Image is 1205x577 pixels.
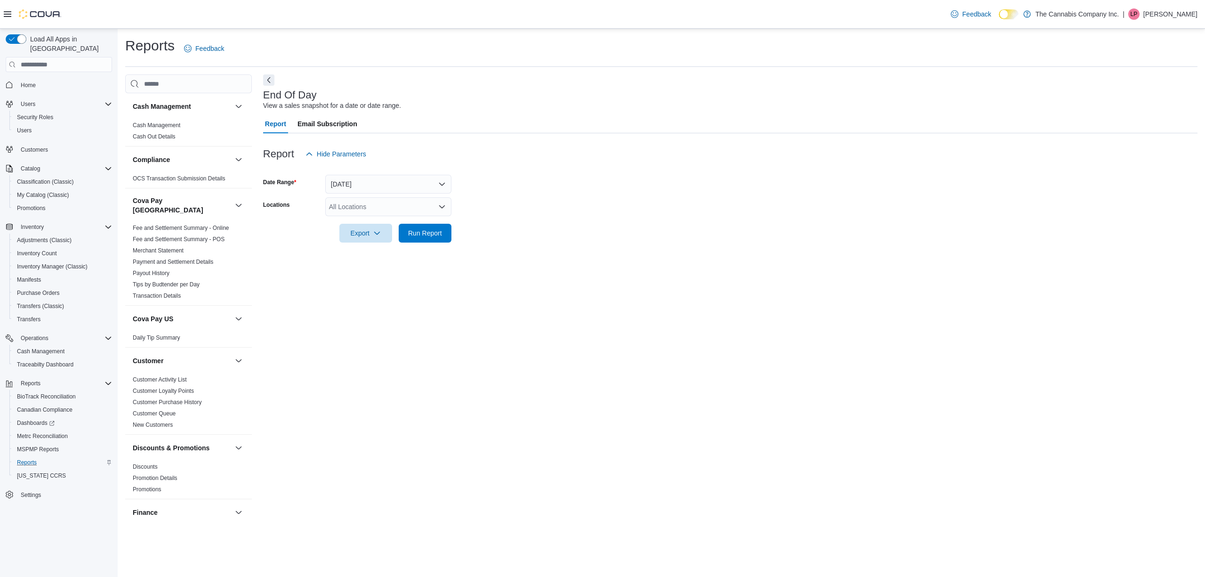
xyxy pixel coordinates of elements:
a: Inventory Manager (Classic) [13,261,91,272]
span: Canadian Compliance [17,406,72,414]
span: Transfers (Classic) [13,301,112,312]
span: Inventory [17,221,112,233]
span: Tips by Budtender per Day [133,281,200,288]
span: Hide Parameters [317,149,366,159]
button: Open list of options [438,203,446,211]
span: Customers [21,146,48,154]
button: Purchase Orders [9,286,116,300]
button: Next [263,74,274,86]
h3: End Of Day [263,89,317,101]
span: LP [1131,8,1138,20]
h3: Compliance [133,155,170,164]
a: Dashboards [9,416,116,430]
button: Promotions [9,202,116,215]
span: MSPMP Reports [13,444,112,455]
span: Catalog [21,165,40,172]
span: Home [17,79,112,90]
span: Inventory Manager (Classic) [17,263,88,270]
span: Users [17,127,32,134]
span: Customer Purchase History [133,398,202,406]
button: Operations [17,333,52,344]
button: My Catalog (Classic) [9,188,116,202]
span: Classification (Classic) [17,178,74,186]
a: My Catalog (Classic) [13,189,73,201]
button: Inventory [17,221,48,233]
button: Customers [2,143,116,156]
div: Cash Management [125,120,252,146]
button: MSPMP Reports [9,443,116,456]
a: Transfers (Classic) [13,301,68,312]
button: Traceabilty Dashboard [9,358,116,371]
a: Inventory Count [13,248,61,259]
button: Discounts & Promotions [233,442,244,454]
a: Adjustments (Classic) [13,235,75,246]
a: Feedback [947,5,995,24]
span: Inventory Manager (Classic) [13,261,112,272]
button: Operations [2,332,116,345]
a: Transfers [13,314,44,325]
button: Transfers (Classic) [9,300,116,313]
a: Customer Purchase History [133,399,202,406]
span: BioTrack Reconciliation [17,393,76,400]
img: Cova [19,9,61,19]
label: Date Range [263,179,297,186]
a: Customer Activity List [133,376,187,383]
p: The Cannabis Company Inc. [1036,8,1119,20]
span: Cash Management [133,122,180,129]
span: Metrc Reconciliation [13,431,112,442]
span: Transfers (Classic) [17,302,64,310]
span: Run Report [408,228,442,238]
span: Manifests [13,274,112,285]
span: Cash Management [17,348,64,355]
span: Users [13,125,112,136]
a: Cash Management [13,346,68,357]
button: Compliance [133,155,231,164]
span: [US_STATE] CCRS [17,472,66,479]
span: Transfers [13,314,112,325]
a: Payment and Settlement Details [133,259,213,265]
button: Compliance [233,154,244,165]
button: Users [9,124,116,137]
a: Cash Out Details [133,133,176,140]
span: Reports [17,378,112,389]
a: New Customers [133,422,173,428]
span: Merchant Statement [133,247,184,254]
a: Daily Tip Summary [133,334,180,341]
a: MSPMP Reports [13,444,63,455]
button: BioTrack Reconciliation [9,390,116,403]
button: Catalog [17,163,44,174]
button: Reports [17,378,44,389]
button: Transfers [9,313,116,326]
span: Payment and Settlement Details [133,258,213,266]
input: Dark Mode [999,9,1019,19]
a: Customer Queue [133,410,176,417]
button: Inventory Manager (Classic) [9,260,116,273]
button: Classification (Classic) [9,175,116,188]
a: Promotions [13,203,49,214]
div: Leanne Penn [1128,8,1140,20]
button: Manifests [9,273,116,286]
a: Settings [17,489,45,501]
button: Cova Pay [GEOGRAPHIC_DATA] [133,196,231,215]
span: Customers [17,144,112,155]
div: Compliance [125,173,252,188]
a: Promotion Details [133,475,177,481]
span: Promotions [17,204,46,212]
button: Inventory Count [9,247,116,260]
h3: Customer [133,356,163,366]
span: Fee and Settlement Summary - Online [133,224,229,232]
button: Cash Management [9,345,116,358]
a: Transaction Details [133,293,181,299]
span: Traceabilty Dashboard [13,359,112,370]
button: Settings [2,488,116,502]
button: Cash Management [133,102,231,111]
span: MSPMP Reports [17,446,59,453]
span: Users [17,98,112,110]
span: BioTrack Reconciliation [13,391,112,402]
a: Fee and Settlement Summary - Online [133,225,229,231]
a: Cash Management [133,122,180,129]
button: Home [2,78,116,91]
span: Settings [17,489,112,501]
span: Feedback [962,9,991,19]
